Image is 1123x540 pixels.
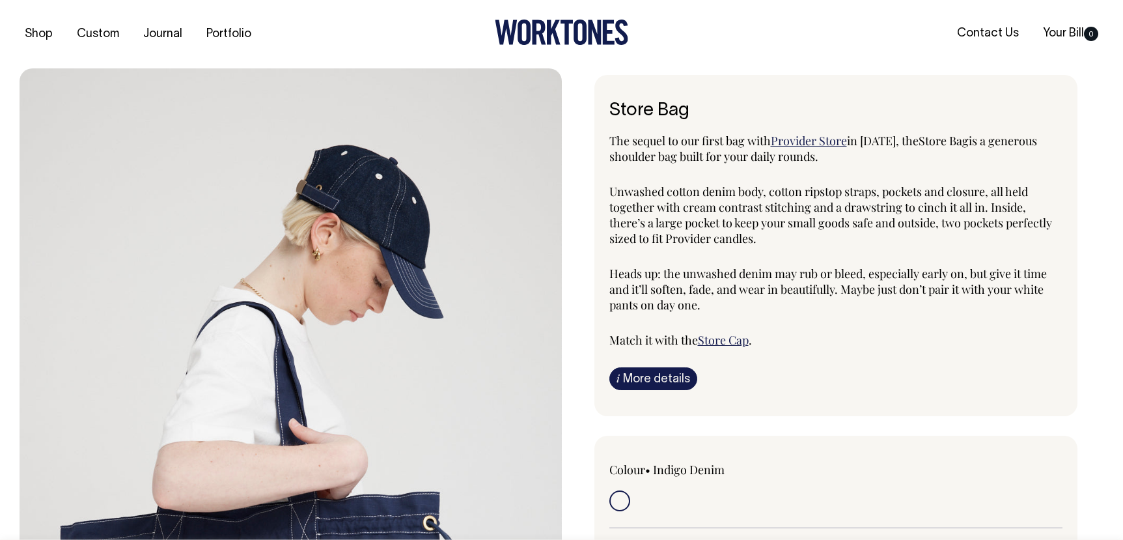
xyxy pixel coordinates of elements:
[698,332,749,348] a: Store Cap
[1038,23,1103,44] a: Your Bill0
[771,133,847,149] a: Provider Store
[138,23,187,45] a: Journal
[609,266,1047,313] span: Heads up: the unwashed denim may rub or bleed, especially early on, but give it time and it’ll so...
[952,23,1024,44] a: Contact Us
[1084,27,1098,41] span: 0
[609,332,752,348] span: Match it with the .
[72,23,124,45] a: Custom
[201,23,256,45] a: Portfolio
[20,23,58,45] a: Shop
[919,133,969,149] span: Store Bag
[609,462,791,477] div: Colour
[609,367,697,390] a: iMore details
[617,371,620,385] span: i
[609,184,1052,246] span: Unwashed cotton denim body, cotton ripstop straps, pockets and closure, all held together with cr...
[609,133,1037,164] span: is a generous shoulder bag built for your daily rounds.
[645,462,650,477] span: •
[609,101,1063,121] h1: Store Bag
[847,133,919,149] span: in [DATE], the
[609,133,771,149] span: The sequel to our first bag with
[653,462,725,477] label: Indigo Denim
